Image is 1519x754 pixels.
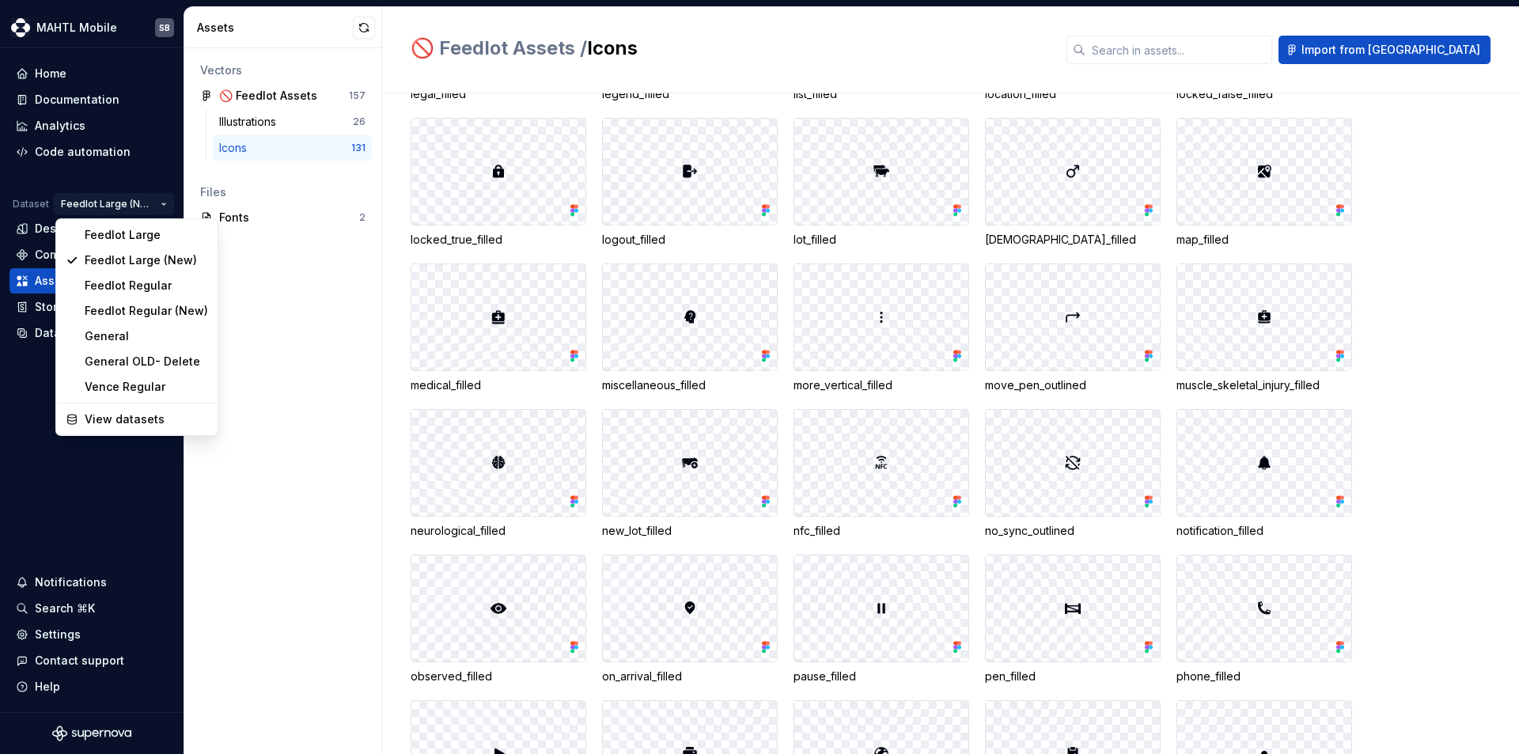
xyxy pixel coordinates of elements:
div: Feedlot Large [85,227,208,243]
div: General OLD- Delete [85,354,208,369]
div: Vence Regular [85,379,208,395]
div: View datasets [85,411,208,427]
div: Feedlot Regular (New) [85,303,208,319]
a: View datasets [59,407,214,432]
div: Feedlot Regular [85,278,208,294]
div: General [85,328,208,344]
div: Feedlot Large (New) [85,252,208,268]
